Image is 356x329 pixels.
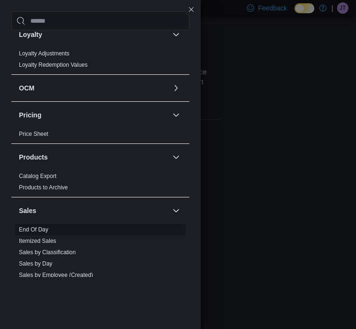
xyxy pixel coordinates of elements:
[19,173,56,179] a: Catalog Export
[19,130,48,138] span: Price Sheet
[11,170,189,197] div: Products
[186,4,197,15] button: Close this dialog
[19,50,70,57] a: Loyalty Adjustments
[19,61,88,69] span: Loyalty Redemption Values
[19,152,169,162] button: Products
[170,205,182,216] button: Sales
[19,249,76,256] span: Sales by Classification
[19,272,93,278] a: Sales by Employee (Created)
[170,29,182,40] button: Loyalty
[19,206,169,215] button: Sales
[19,184,68,191] a: Products to Archive
[11,48,189,74] div: Loyalty
[19,110,41,120] h3: Pricing
[19,260,53,267] a: Sales by Day
[170,151,182,163] button: Products
[19,83,35,93] h3: OCM
[11,128,189,143] div: Pricing
[19,184,68,191] span: Products to Archive
[19,62,88,68] a: Loyalty Redemption Values
[19,238,56,244] a: Itemized Sales
[19,131,48,137] a: Price Sheet
[19,30,42,39] h3: Loyalty
[170,82,182,94] button: OCM
[19,30,169,39] button: Loyalty
[19,172,56,180] span: Catalog Export
[19,249,76,256] a: Sales by Classification
[19,110,169,120] button: Pricing
[19,83,169,93] button: OCM
[19,226,48,233] a: End Of Day
[19,152,48,162] h3: Products
[170,109,182,121] button: Pricing
[19,206,36,215] h3: Sales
